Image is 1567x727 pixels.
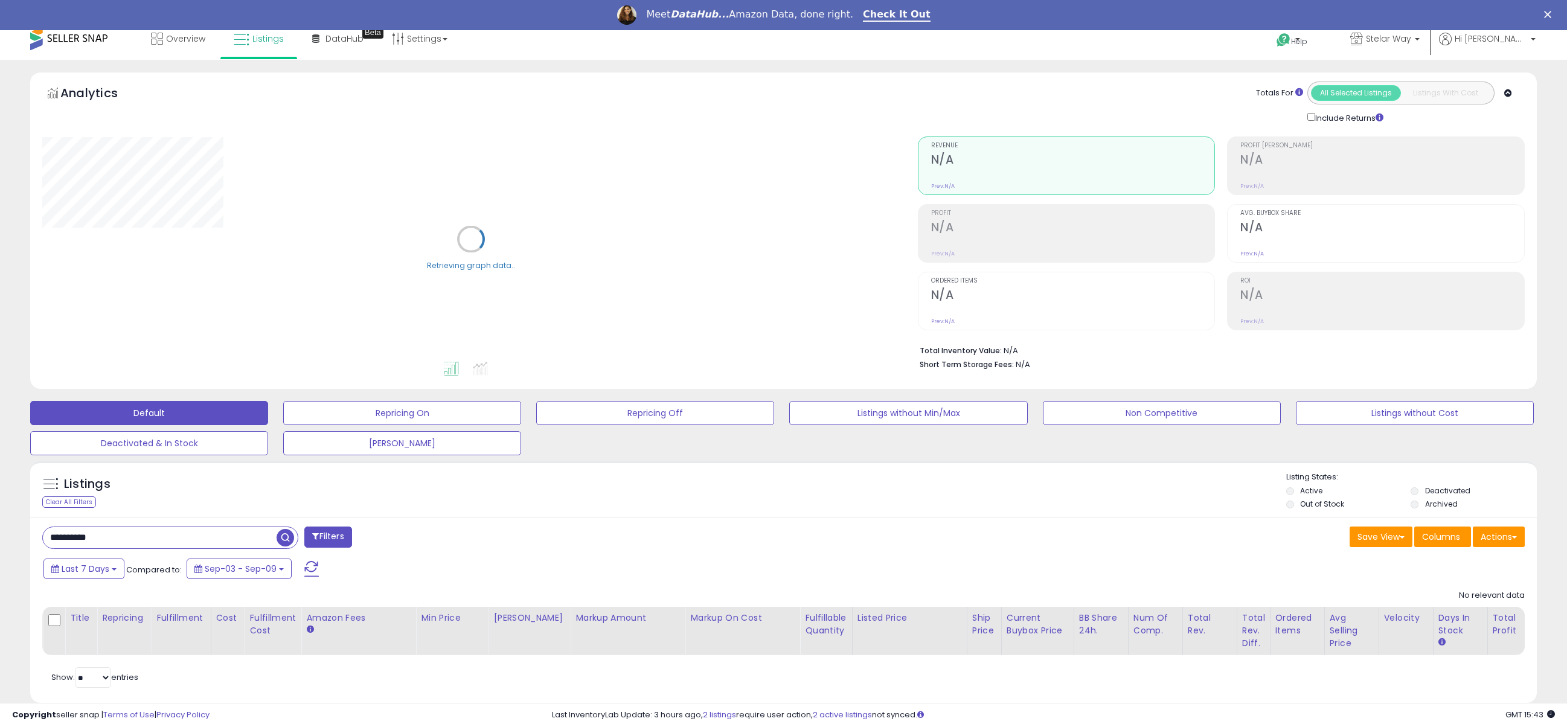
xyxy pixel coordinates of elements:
span: 2025-09-17 15:43 GMT [1505,709,1555,720]
div: Total Rev. Diff. [1242,612,1265,650]
button: Non Competitive [1043,401,1281,425]
label: Archived [1425,499,1458,509]
h2: N/A [1240,288,1524,304]
div: Listed Price [857,612,962,624]
div: Total Rev. [1188,612,1232,637]
small: Prev: N/A [931,182,955,190]
button: Columns [1414,527,1471,547]
span: Show: entries [51,671,138,683]
b: Short Term Storage Fees: [920,359,1014,370]
div: Totals For [1256,88,1303,99]
span: DataHub [325,33,364,45]
a: Check It Out [863,8,931,22]
div: Markup on Cost [690,612,795,624]
div: Title [70,612,92,624]
span: Stelar Way [1366,33,1411,45]
h2: N/A [931,220,1215,237]
div: Last InventoryLab Update: 3 hours ago, require user action, not synced. [552,709,1555,721]
button: Repricing On [283,401,521,425]
button: Default [30,401,268,425]
a: Listings [225,21,293,57]
button: Listings without Cost [1296,401,1534,425]
label: Out of Stock [1300,499,1344,509]
div: Meet Amazon Data, done right. [646,8,853,21]
button: Actions [1473,527,1525,547]
div: Num of Comp. [1133,612,1178,637]
div: Repricing [102,612,146,624]
a: 2 active listings [813,709,872,720]
div: Current Buybox Price [1007,612,1069,637]
span: Columns [1422,531,1460,543]
i: Click here to read more about un-synced listings. [917,711,924,719]
a: Stelar Way [1341,21,1429,60]
img: Profile image for Georgie [617,5,636,25]
h5: Analytics [60,85,141,104]
h2: N/A [931,153,1215,169]
span: Avg. Buybox Share [1240,210,1524,217]
small: Prev: N/A [1240,182,1264,190]
div: Fulfillable Quantity [805,612,847,637]
div: Tooltip anchor [362,27,383,39]
div: Include Returns [1298,110,1398,124]
div: Min Price [421,612,483,624]
a: 2 listings [703,709,736,720]
h2: N/A [1240,153,1524,169]
button: Deactivated & In Stock [30,431,268,455]
button: Filters [304,527,351,548]
a: Hi [PERSON_NAME] [1439,33,1536,60]
span: Revenue [931,143,1215,149]
li: N/A [920,342,1516,357]
small: Prev: N/A [1240,250,1264,257]
button: All Selected Listings [1311,85,1401,101]
span: Overview [166,33,205,45]
button: Last 7 Days [43,559,124,579]
span: Last 7 Days [62,563,109,575]
button: Listings without Min/Max [789,401,1027,425]
div: Fulfillment Cost [249,612,296,637]
h5: Listings [64,476,111,493]
span: Compared to: [126,564,182,575]
span: Listings [252,33,284,45]
span: N/A [1016,359,1030,370]
div: BB Share 24h. [1079,612,1123,637]
div: Ordered Items [1275,612,1319,637]
small: Prev: N/A [931,250,955,257]
p: Listing States: [1286,472,1537,483]
small: Prev: N/A [1240,318,1264,325]
div: Ship Price [972,612,996,637]
div: [PERSON_NAME] [493,612,565,624]
a: Terms of Use [103,709,155,720]
h2: N/A [931,288,1215,304]
span: Profit [PERSON_NAME] [1240,143,1524,149]
span: Help [1291,36,1307,46]
div: Velocity [1384,612,1428,624]
div: Amazon Fees [306,612,411,624]
div: Markup Amount [575,612,680,624]
a: Help [1267,24,1331,60]
a: Settings [383,21,457,57]
span: Ordered Items [931,278,1215,284]
div: Days In Stock [1438,612,1482,637]
div: Close [1544,11,1556,18]
span: ROI [1240,278,1524,284]
label: Deactivated [1425,485,1470,496]
span: Sep-03 - Sep-09 [205,563,277,575]
div: seller snap | | [12,709,210,721]
button: Save View [1350,527,1412,547]
button: Sep-03 - Sep-09 [187,559,292,579]
b: Total Inventory Value: [920,345,1002,356]
a: Privacy Policy [156,709,210,720]
small: Prev: N/A [931,318,955,325]
div: Clear All Filters [42,496,96,508]
span: Profit [931,210,1215,217]
div: Retrieving graph data.. [427,260,515,271]
h2: N/A [1240,220,1524,237]
button: Listings With Cost [1400,85,1490,101]
a: Overview [142,21,214,57]
small: Amazon Fees. [306,624,313,635]
span: Hi [PERSON_NAME] [1455,33,1527,45]
button: Repricing Off [536,401,774,425]
a: DataHub [303,21,373,57]
div: Avg Selling Price [1330,612,1374,650]
strong: Copyright [12,709,56,720]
